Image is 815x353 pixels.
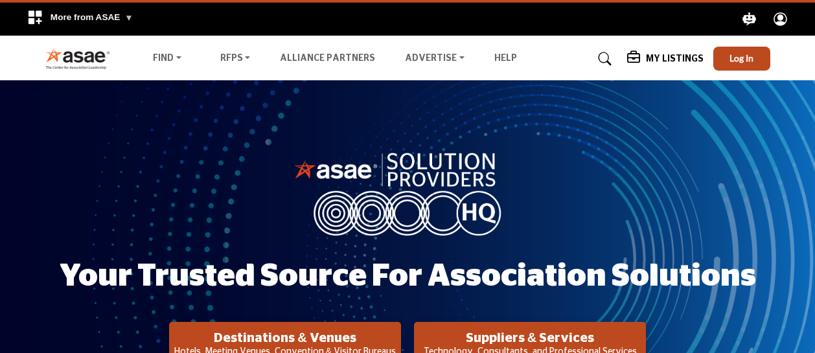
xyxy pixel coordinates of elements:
h2: Suppliers & Services [418,330,642,346]
a: Search [586,49,620,69]
a: Find [144,50,190,68]
span: Log In [729,52,753,63]
img: Site Logo [45,48,117,69]
a: Advertise [396,50,474,68]
a: Help [494,54,517,63]
h1: Your Trusted Source for Association Solutions [60,256,756,297]
img: image [294,150,521,235]
div: My Listings [627,51,704,67]
h2: Destinations & Venues [173,330,397,346]
h5: My Listings [646,53,704,65]
a: Alliance Partners [280,54,375,63]
a: RFPs [211,50,260,68]
div: More from ASAE [19,3,141,36]
span: More from ASAE [51,12,133,22]
button: Log In [713,47,770,71]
